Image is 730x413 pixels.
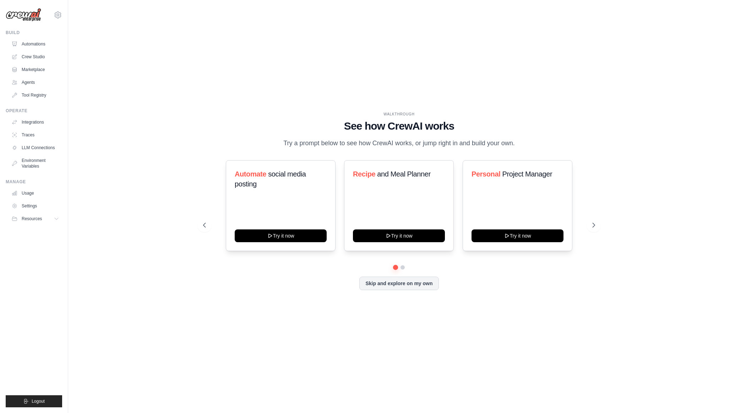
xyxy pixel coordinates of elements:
[9,89,62,101] a: Tool Registry
[235,229,327,242] button: Try it now
[6,30,62,36] div: Build
[353,170,375,178] span: Recipe
[6,179,62,185] div: Manage
[22,216,42,222] span: Resources
[235,170,266,178] span: Automate
[9,188,62,199] a: Usage
[6,108,62,114] div: Operate
[502,170,552,178] span: Project Manager
[9,129,62,141] a: Traces
[359,277,438,290] button: Skip and explore on my own
[472,229,563,242] button: Try it now
[353,229,445,242] button: Try it now
[235,170,306,188] span: social media posting
[9,200,62,212] a: Settings
[9,77,62,88] a: Agents
[6,8,41,22] img: Logo
[32,398,45,404] span: Logout
[280,138,518,148] p: Try a prompt below to see how CrewAI works, or jump right in and build your own.
[9,51,62,63] a: Crew Studio
[9,155,62,172] a: Environment Variables
[9,142,62,153] a: LLM Connections
[6,395,62,407] button: Logout
[377,170,431,178] span: and Meal Planner
[9,64,62,75] a: Marketplace
[9,38,62,50] a: Automations
[9,213,62,224] button: Resources
[203,112,595,117] div: WALKTHROUGH
[203,120,595,132] h1: See how CrewAI works
[9,116,62,128] a: Integrations
[472,170,500,178] span: Personal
